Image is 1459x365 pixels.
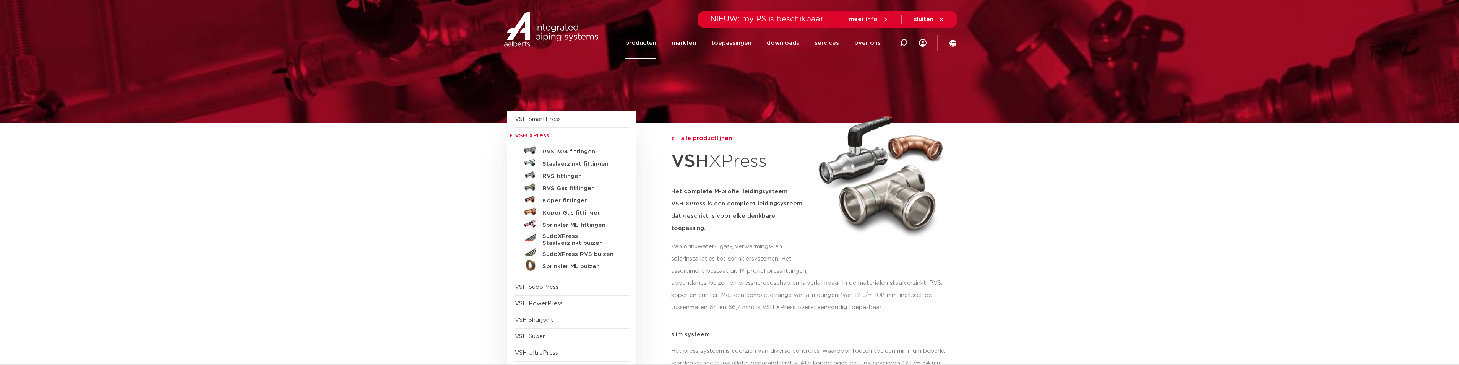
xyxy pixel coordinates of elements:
h5: Koper fittingen [542,197,618,204]
a: VSH Super [515,334,545,339]
a: RVS Gas fittingen [515,181,629,193]
a: alle productlijnen [671,134,810,143]
img: chevron-right.svg [671,136,674,141]
a: VSH Shurjoint [515,317,553,323]
h5: RVS 304 fittingen [542,148,618,155]
h5: RVS Gas fittingen [542,185,618,192]
h5: Koper Gas fittingen [542,210,618,217]
a: RVS 304 fittingen [515,144,629,156]
nav: Menu [625,28,881,59]
a: VSH PowerPress [515,301,563,306]
span: alle productlijnen [676,135,732,141]
a: toepassingen [711,28,751,59]
a: Koper Gas fittingen [515,205,629,218]
span: VSH XPress [515,133,549,139]
h5: Sprinkler ML fittingen [542,222,618,229]
a: RVS fittingen [515,169,629,181]
span: sluiten [914,16,933,22]
a: Sprinkler ML fittingen [515,218,629,230]
span: meer info [849,16,878,22]
h5: Het complete M-profiel leidingsysteem VSH XPress is een compleet leidingsysteem dat geschikt is v... [671,186,810,235]
a: meer info [849,16,889,23]
a: over ons [854,28,881,59]
a: services [815,28,839,59]
a: markten [672,28,696,59]
p: Van drinkwater-, gas-, verwarmings- en solarinstallaties tot sprinklersystemen. Het assortiment b... [671,241,810,277]
h5: SudoXPress Staalverzinkt buizen [542,233,618,247]
a: SudoXPress RVS buizen [515,247,629,259]
a: Staalverzinkt fittingen [515,156,629,169]
h5: Staalverzinkt fittingen [542,161,618,168]
p: slim systeem [671,332,952,337]
h5: RVS fittingen [542,173,618,180]
a: VSH SudoPress [515,284,558,290]
a: SudoXPress Staalverzinkt buizen [515,230,629,247]
h1: XPress [671,147,810,176]
a: Sprinkler ML buizen [515,259,629,271]
a: Koper fittingen [515,193,629,205]
a: producten [625,28,656,59]
a: VSH SmartPress [515,116,561,122]
span: NIEUW: myIPS is beschikbaar [710,15,824,23]
div: my IPS [919,28,927,59]
a: downloads [767,28,799,59]
strong: VSH [671,153,709,170]
p: appendages, buizen en pressgereedschap en is verkrijgbaar in de materialen staalverzinkt, RVS, ko... [671,277,952,314]
a: VSH UltraPress [515,350,558,356]
a: sluiten [914,16,945,23]
h5: Sprinkler ML buizen [542,263,618,270]
h5: SudoXPress RVS buizen [542,251,618,258]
